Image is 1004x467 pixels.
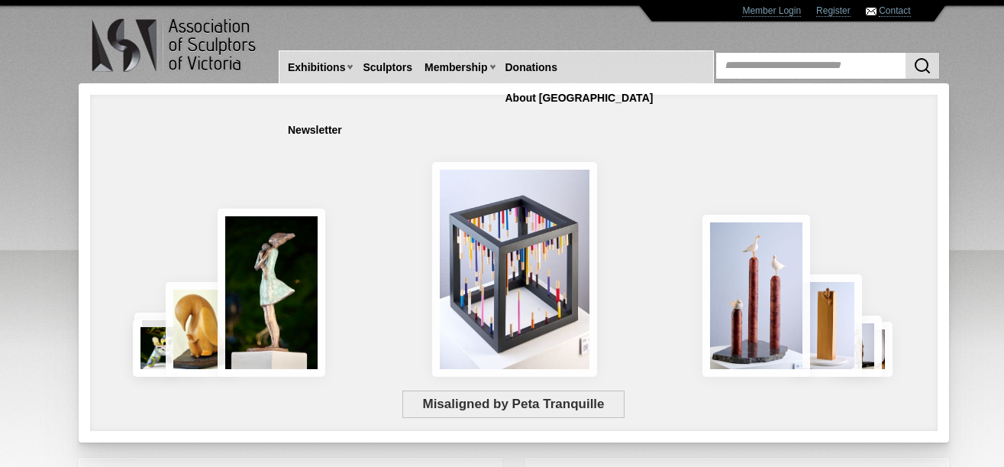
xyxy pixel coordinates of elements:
[913,57,931,75] img: Search
[499,54,563,82] a: Donations
[499,84,660,112] a: About [GEOGRAPHIC_DATA]
[357,54,418,82] a: Sculptors
[418,54,493,82] a: Membership
[742,5,801,17] a: Member Login
[793,274,862,377] img: Little Frog. Big Climb
[816,5,851,17] a: Register
[91,15,259,76] img: logo.png
[879,5,910,17] a: Contact
[282,116,348,144] a: Newsletter
[702,215,810,377] img: Rising Tides
[282,54,351,82] a: Exhibitions
[866,8,876,15] img: Contact ASV
[432,162,597,377] img: Misaligned
[218,209,326,377] img: Connection
[402,391,625,418] span: Misaligned by Peta Tranquille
